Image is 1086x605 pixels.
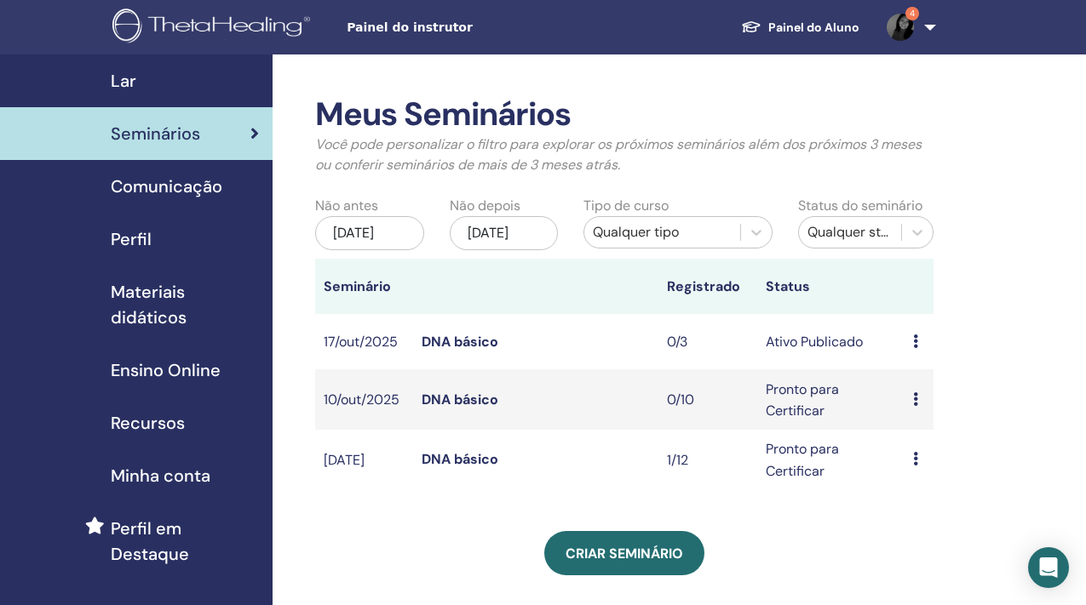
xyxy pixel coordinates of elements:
[766,277,810,295] font: Status
[768,20,859,35] font: Painel do Aluno
[111,281,187,328] font: Materiais didáticos
[667,391,694,408] font: 0/10
[111,465,210,487] font: Minha conta
[1028,547,1069,588] div: Abra o Intercom Messenger
[727,11,873,43] a: Painel do Aluno
[807,223,908,241] font: Qualquer status
[667,333,687,351] font: 0/3
[112,9,316,47] img: logo.png
[111,123,200,145] font: Seminários
[667,277,740,295] font: Registrado
[111,175,222,197] font: Comunicação
[324,451,365,469] font: [DATE]
[468,224,509,242] font: [DATE]
[910,8,915,19] font: 4
[766,440,839,479] font: Pronto para Certificar
[422,333,498,351] a: DNA básico
[566,545,683,562] font: Criar seminário
[422,391,498,408] a: DNA básico
[315,135,922,174] font: Você pode personalizar o filtro para explorar os próximos seminários além dos próximos 3 meses ou...
[887,14,914,41] img: default.jpg
[315,197,378,214] font: Não antes
[422,450,498,468] a: DNA básico
[111,412,185,434] font: Recursos
[315,93,571,135] font: Meus Seminários
[333,224,374,242] font: [DATE]
[766,333,863,351] font: Ativo Publicado
[324,333,398,351] font: 17/out/2025
[766,380,839,420] font: Pronto para Certificar
[593,223,679,241] font: Qualquer tipo
[324,391,399,408] font: 10/out/2025
[111,359,221,381] font: Ensino Online
[111,70,136,92] font: Lar
[741,20,761,34] img: graduation-cap-white.svg
[798,197,922,214] font: Status do seminário
[583,197,669,214] font: Tipo de curso
[667,451,688,469] font: 1/12
[324,277,391,295] font: Seminário
[111,517,189,565] font: Perfil em Destaque
[111,228,152,250] font: Perfil
[544,531,704,575] a: Criar seminário
[450,197,520,214] font: Não depois
[347,20,473,34] font: Painel do instrutor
